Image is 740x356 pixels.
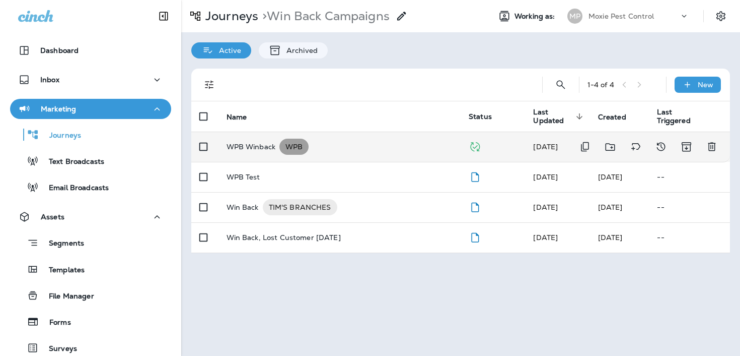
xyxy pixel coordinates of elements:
span: Draft [469,202,481,211]
button: Duplicate [575,137,595,157]
div: WPB [279,139,309,155]
button: View Changelog [651,137,671,157]
button: Email Broadcasts [10,176,171,198]
p: Journeys [201,9,258,24]
button: Journeys [10,124,171,145]
p: Dashboard [40,46,79,54]
span: Created [598,112,639,122]
button: Inbox [10,70,171,90]
p: -- [657,203,722,211]
div: MP [567,9,582,24]
span: Deanna Durrant [598,203,623,212]
p: Win Back [227,199,259,215]
button: Marketing [10,99,171,119]
p: Win Back, Lost Customer [DATE] [227,233,341,242]
span: Last Updated [533,108,585,125]
p: Templates [39,266,85,275]
button: Settings [712,7,730,25]
p: Email Broadcasts [39,184,109,193]
p: Surveys [39,344,77,354]
button: Archive [676,137,697,157]
p: Assets [41,213,64,221]
button: Search Journeys [551,75,571,95]
button: Text Broadcasts [10,150,171,171]
span: Name [227,112,260,122]
span: Last Triggered [657,108,703,125]
span: Draft [469,171,481,181]
span: Deanna Durrant [533,233,558,242]
button: Segments [10,232,171,254]
button: Filters [199,75,219,95]
span: WPB [279,142,309,152]
div: TIM'S BRANCHES [263,199,337,215]
button: Collapse Sidebar [150,6,178,26]
p: WPB Winback [227,139,276,155]
span: Working as: [514,12,557,21]
p: Active [214,46,241,54]
span: Draft [469,232,481,241]
p: -- [657,173,722,181]
span: Deanna Durrant [598,172,623,182]
button: Add tags [626,137,646,157]
button: Templates [10,259,171,280]
p: Archived [281,46,318,54]
div: 1 - 4 of 4 [587,81,614,89]
p: Text Broadcasts [39,157,104,167]
p: Moxie Pest Control [588,12,654,20]
p: Journeys [39,131,81,141]
button: Move to folder [600,137,621,157]
span: Name [227,113,247,122]
span: TIM'S BRANCHES [263,202,337,212]
button: Delete [702,137,722,157]
span: Deanna Durrant [533,142,558,151]
button: File Manager [10,285,171,306]
p: Win Back Campaigns [258,9,390,24]
p: Marketing [41,105,76,113]
span: Last Triggered [657,108,690,125]
button: Dashboard [10,40,171,61]
span: Last Updated [533,108,572,125]
p: Inbox [40,76,59,84]
p: -- [657,233,722,242]
button: Assets [10,207,171,227]
span: J-P Scoville [598,233,623,242]
span: Jason Munk [533,203,558,212]
span: Deanna Durrant [533,172,558,182]
p: New [698,81,713,89]
span: Published [469,141,481,150]
button: Forms [10,311,171,332]
p: WPB Test [227,173,260,181]
p: File Manager [39,292,94,302]
span: Status [469,112,492,121]
p: Segments [39,239,84,249]
p: Forms [39,318,71,328]
span: Created [598,113,626,122]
